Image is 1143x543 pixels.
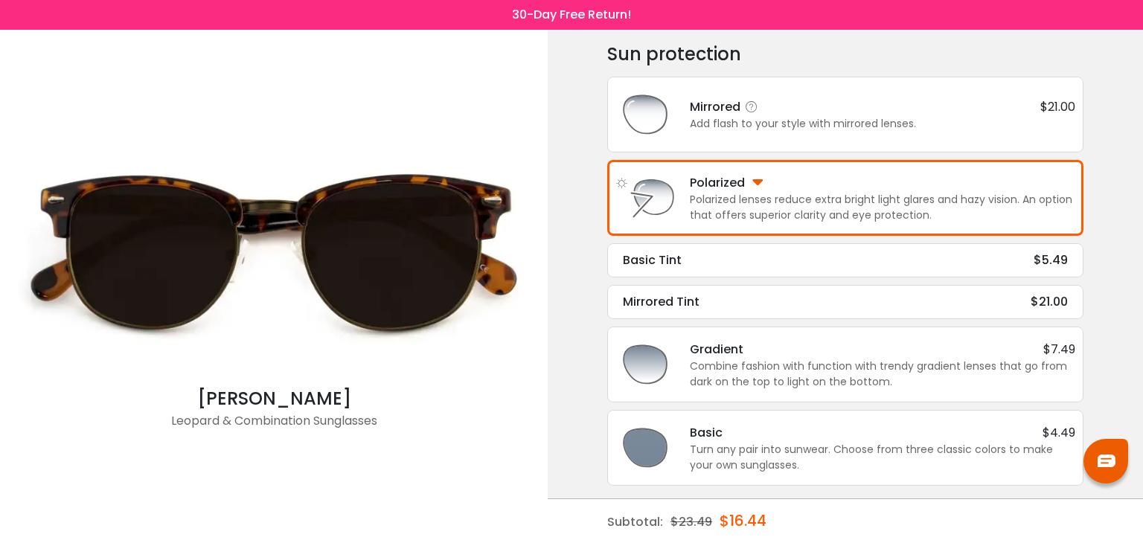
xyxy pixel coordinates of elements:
[615,168,675,228] img: SunPolarized
[1034,251,1068,269] div: $5.49
[690,340,743,359] div: Gradient
[1098,454,1115,467] img: chat
[1031,293,1068,311] div: $21.00
[690,423,723,442] div: Basic
[690,359,1075,390] div: Combine fashion with function with trendy gradient lenses that go from dark on the top to light o...
[607,39,1083,69] div: Sun protection
[623,293,699,311] div: Mirrored Tint
[1040,97,1075,116] span: $21.00
[615,418,675,478] img: SunBasic
[690,442,1075,473] div: Turn any pair into sunwear. Choose from three classic colors to make your own sunglasses.
[615,85,675,144] img: SunMirrored
[720,499,766,542] div: $16.44
[7,119,540,385] img: Leopard Michel - Combination Sunglasses
[615,335,675,394] img: SunGradient
[7,412,540,442] div: Leopard & Combination Sunglasses
[1043,423,1075,442] span: $4.49
[623,251,682,269] div: Basic Tint
[1043,340,1075,359] span: $7.49
[7,385,540,412] div: [PERSON_NAME]
[690,116,1075,132] div: Add flash to your style with mirrored lenses.
[744,100,759,115] i: Mirrored
[690,97,763,116] div: Mirrored
[690,192,1075,223] div: Polarized lenses reduce extra bright light glares and hazy vision. An option that offers superior...
[690,173,763,192] div: Polarized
